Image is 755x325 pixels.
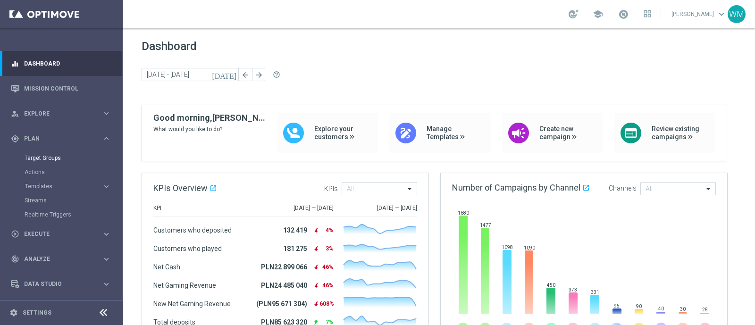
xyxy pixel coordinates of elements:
[11,280,102,288] div: Data Studio
[716,9,727,19] span: keyboard_arrow_down
[25,183,102,189] div: Templates
[11,230,102,238] div: Execute
[25,183,92,189] span: Templates
[24,256,102,262] span: Analyze
[24,76,111,101] a: Mission Control
[11,255,19,263] i: track_changes
[25,154,98,162] a: Target Groups
[25,183,111,190] button: Templates keyboard_arrow_right
[24,297,99,322] a: Optibot
[11,255,102,263] div: Analyze
[10,135,111,142] button: gps_fixed Plan keyboard_arrow_right
[10,230,111,238] button: play_circle_outline Execute keyboard_arrow_right
[10,85,111,92] button: Mission Control
[25,168,98,176] a: Actions
[10,110,111,117] button: person_search Explore keyboard_arrow_right
[102,255,111,264] i: keyboard_arrow_right
[11,230,19,238] i: play_circle_outline
[728,5,746,23] div: WM
[11,109,102,118] div: Explore
[24,111,102,117] span: Explore
[11,51,111,76] div: Dashboard
[24,136,102,142] span: Plan
[11,134,19,143] i: gps_fixed
[10,60,111,67] button: equalizer Dashboard
[11,109,19,118] i: person_search
[24,231,102,237] span: Execute
[9,308,18,317] i: settings
[25,151,122,165] div: Target Groups
[25,208,122,222] div: Realtime Triggers
[102,109,111,118] i: keyboard_arrow_right
[102,280,111,289] i: keyboard_arrow_right
[24,281,102,287] span: Data Studio
[671,7,728,21] a: [PERSON_NAME]keyboard_arrow_down
[25,165,122,179] div: Actions
[10,280,111,288] button: Data Studio keyboard_arrow_right
[25,179,122,193] div: Templates
[25,193,122,208] div: Streams
[25,211,98,218] a: Realtime Triggers
[11,297,111,322] div: Optibot
[593,9,603,19] span: school
[24,51,111,76] a: Dashboard
[11,134,102,143] div: Plan
[102,230,111,239] i: keyboard_arrow_right
[102,134,111,143] i: keyboard_arrow_right
[11,76,111,101] div: Mission Control
[23,310,51,316] a: Settings
[11,59,19,68] i: equalizer
[102,182,111,191] i: keyboard_arrow_right
[10,255,111,263] button: track_changes Analyze keyboard_arrow_right
[25,197,98,204] a: Streams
